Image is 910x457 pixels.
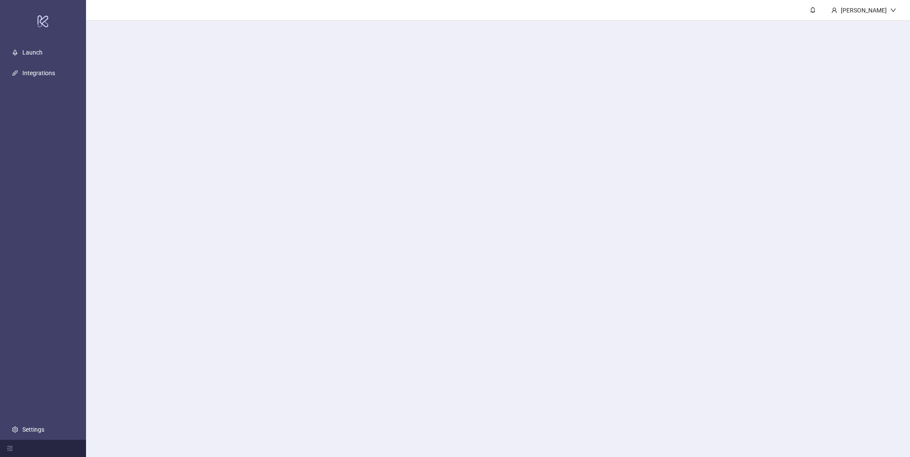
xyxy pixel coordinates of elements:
span: menu-fold [7,445,13,451]
a: Integrations [22,70,55,76]
div: [PERSON_NAME] [837,6,890,15]
a: Launch [22,49,43,56]
span: user [831,7,837,13]
span: bell [810,7,816,13]
a: Settings [22,426,44,433]
span: down [890,7,896,13]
